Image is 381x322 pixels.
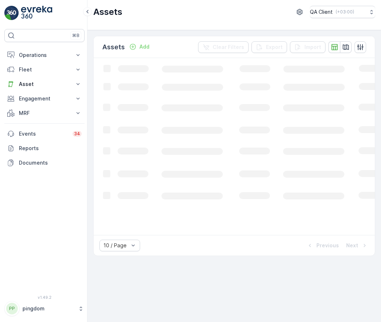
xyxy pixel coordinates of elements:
[19,159,82,166] p: Documents
[345,241,369,250] button: Next
[4,156,85,170] a: Documents
[74,131,80,137] p: 34
[21,6,52,20] img: logo_light-DOdMpM7g.png
[316,242,339,249] p: Previous
[290,41,325,53] button: Import
[4,6,19,20] img: logo
[4,295,85,300] span: v 1.49.2
[72,33,79,38] p: ⌘B
[4,301,85,316] button: PPpingdom
[266,44,283,51] p: Export
[102,42,125,52] p: Assets
[6,303,18,314] div: PP
[4,48,85,62] button: Operations
[4,127,85,141] a: Events34
[126,42,152,51] button: Add
[4,77,85,91] button: Asset
[139,43,149,50] p: Add
[93,6,122,18] p: Assets
[19,80,70,88] p: Asset
[19,66,70,73] p: Fleet
[4,62,85,77] button: Fleet
[310,6,375,18] button: QA Client(+03:00)
[310,8,333,16] p: QA Client
[4,106,85,120] button: MRF
[306,241,340,250] button: Previous
[346,242,358,249] p: Next
[198,41,249,53] button: Clear Filters
[4,91,85,106] button: Engagement
[304,44,321,51] p: Import
[19,110,70,117] p: MRF
[22,305,74,312] p: pingdom
[251,41,287,53] button: Export
[19,145,82,152] p: Reports
[336,9,354,15] p: ( +03:00 )
[213,44,244,51] p: Clear Filters
[19,130,68,137] p: Events
[4,141,85,156] a: Reports
[19,51,70,59] p: Operations
[19,95,70,102] p: Engagement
